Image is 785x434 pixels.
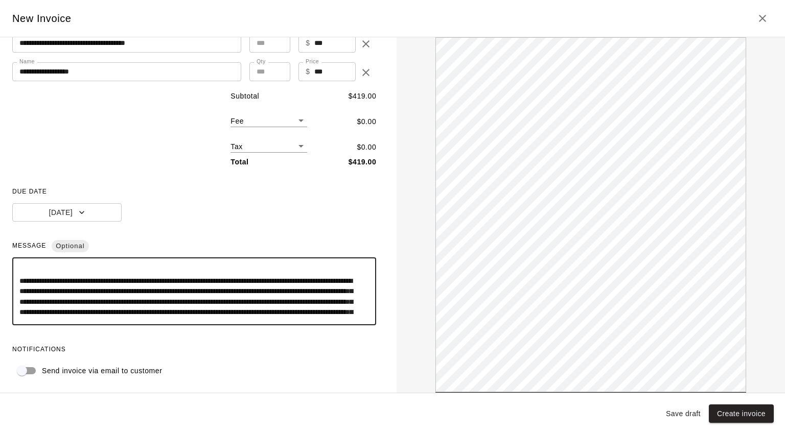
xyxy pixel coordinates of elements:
span: Optional [52,237,88,255]
span: NOTIFICATIONS [12,342,376,358]
p: Subtotal [230,91,259,102]
label: Qty [257,58,266,65]
span: DUE DATE [12,184,376,200]
button: Create invoice [709,404,774,423]
b: Total [230,158,248,166]
p: $ [306,38,310,49]
button: delete [356,62,376,83]
p: $ 0.00 [357,142,376,153]
p: $ 0.00 [357,116,376,127]
p: Send invoice via email to customer [42,366,162,376]
p: $ [306,66,310,77]
label: Name [19,58,35,65]
button: [DATE] [12,203,122,222]
button: delete [356,34,376,54]
h5: New Invoice [12,12,72,26]
span: MESSAGE [12,238,376,254]
p: $ 419.00 [349,91,377,102]
b: $ 419.00 [349,158,377,166]
label: Price [306,58,319,65]
button: Close [752,8,773,29]
button: Save draft [662,404,705,423]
